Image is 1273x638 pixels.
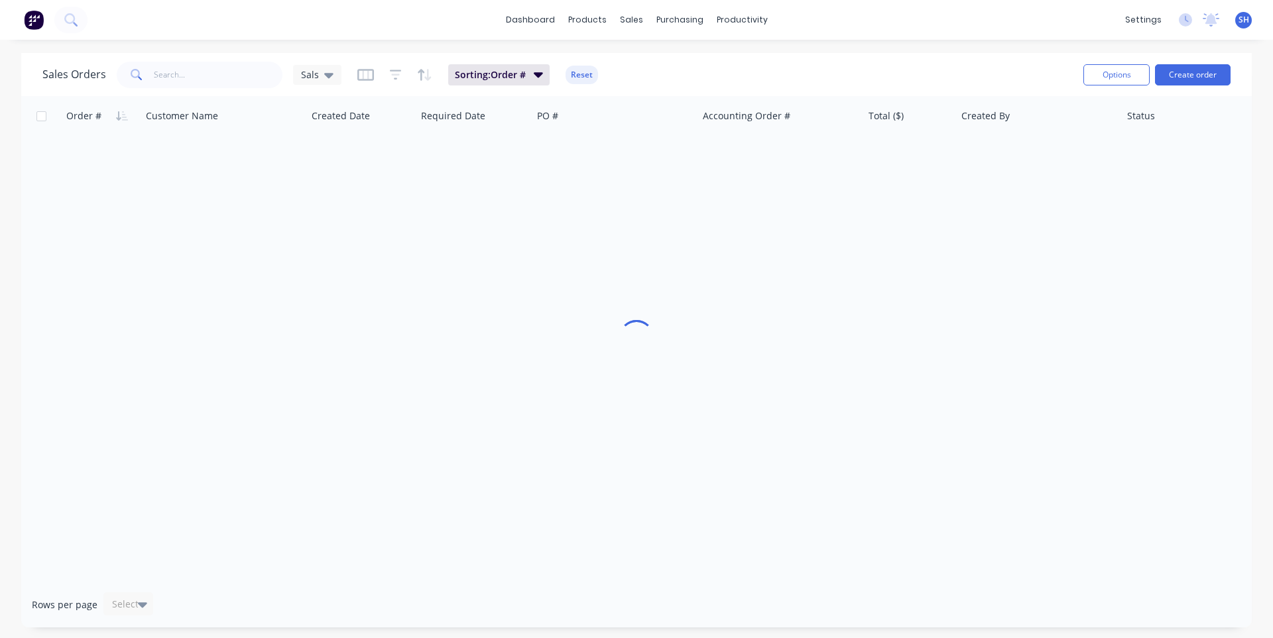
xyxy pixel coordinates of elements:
[650,10,710,30] div: purchasing
[42,68,106,81] h1: Sales Orders
[1127,109,1155,123] div: Status
[613,10,650,30] div: sales
[537,109,558,123] div: PO #
[24,10,44,30] img: Factory
[961,109,1010,123] div: Created By
[66,109,101,123] div: Order #
[455,68,526,81] span: Sorting: Order #
[566,66,598,84] button: Reset
[312,109,370,123] div: Created Date
[146,109,218,123] div: Customer Name
[112,598,147,611] div: Select...
[421,109,485,123] div: Required Date
[710,10,774,30] div: productivity
[562,10,613,30] div: products
[32,598,97,611] span: Rows per page
[448,64,550,85] button: Sorting:Order #
[1239,14,1249,26] span: SH
[869,109,904,123] div: Total ($)
[301,68,319,81] span: Sals
[1155,64,1231,85] button: Create order
[154,62,283,88] input: Search...
[499,10,562,30] a: dashboard
[1083,64,1150,85] button: Options
[703,109,790,123] div: Accounting Order #
[1119,10,1168,30] div: settings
